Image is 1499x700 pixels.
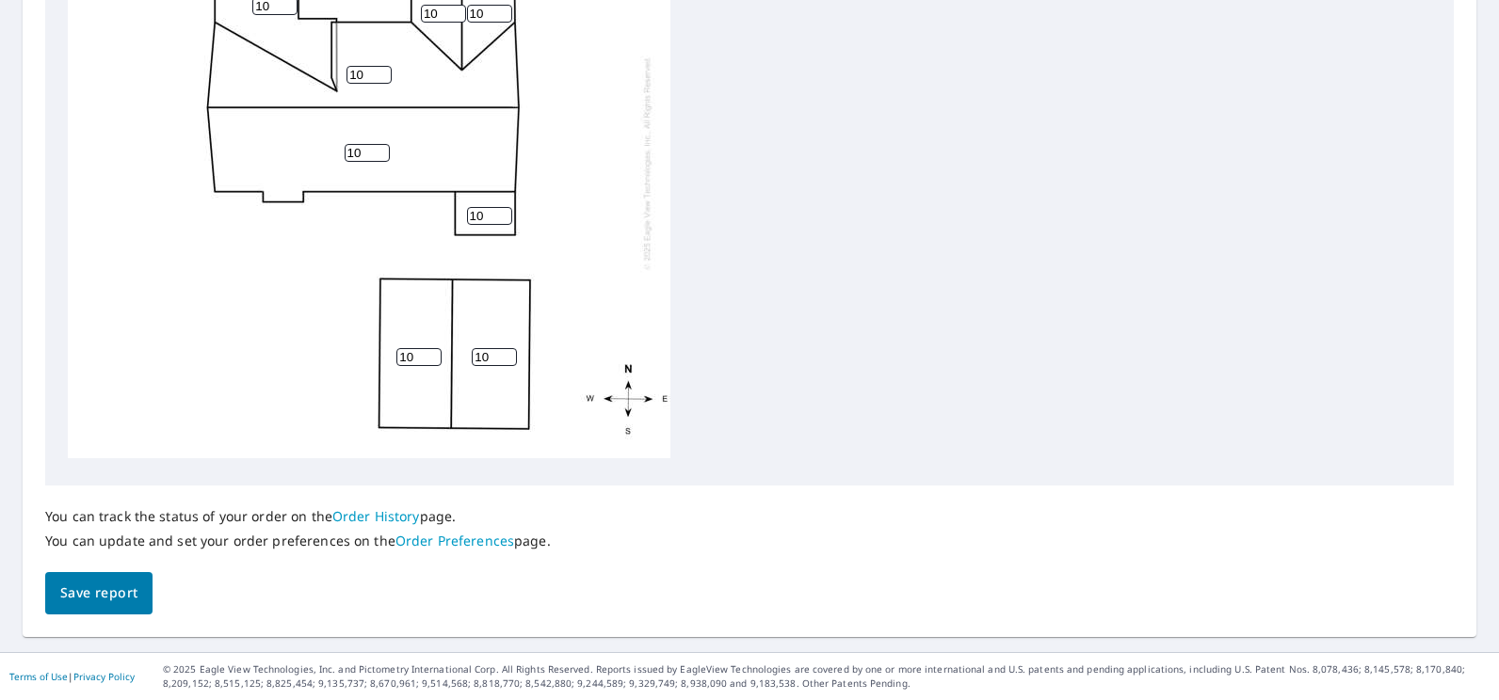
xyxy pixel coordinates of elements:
[73,670,135,683] a: Privacy Policy
[45,533,551,549] p: You can update and set your order preferences on the page.
[60,581,137,605] span: Save report
[9,671,135,682] p: |
[45,508,551,525] p: You can track the status of your order on the page.
[332,507,420,525] a: Order History
[163,662,1490,691] p: © 2025 Eagle View Technologies, Inc. and Pictometry International Corp. All Rights Reserved. Repo...
[45,572,153,614] button: Save report
[9,670,68,683] a: Terms of Use
[395,532,514,549] a: Order Preferences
